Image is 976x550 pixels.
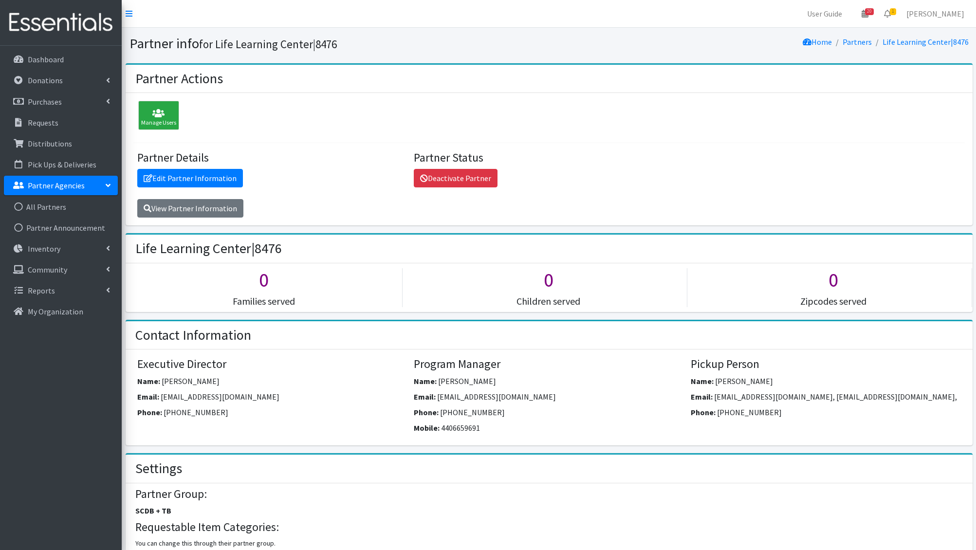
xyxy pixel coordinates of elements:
a: My Organization [4,302,118,321]
h1: Partner info [129,35,546,52]
h4: Executive Director [137,357,407,371]
a: Reports [4,281,118,300]
span: [PHONE_NUMBER] [164,407,228,417]
h1: 0 [410,268,687,292]
small: for Life Learning Center|8476 [199,37,337,51]
h4: Partner Group: [135,487,962,501]
a: All Partners [4,197,118,217]
span: [EMAIL_ADDRESS][DOMAIN_NAME], [EMAIL_ADDRESS][DOMAIN_NAME], [714,392,957,402]
a: Partner Announcement [4,218,118,238]
a: 20 [854,4,876,23]
label: SCDB + TB [135,505,171,516]
span: [PHONE_NUMBER] [717,407,782,417]
p: Distributions [28,139,72,148]
div: Manage Users [138,101,179,130]
label: Email: [691,391,713,403]
label: Email: [414,391,436,403]
h5: Families served [126,295,403,307]
h5: Children served [410,295,687,307]
a: Home [803,37,832,47]
span: 1 [890,8,896,15]
span: 20 [865,8,874,15]
p: Donations [28,75,63,85]
span: [EMAIL_ADDRESS][DOMAIN_NAME] [437,392,556,402]
p: Community [28,265,67,275]
span: 4406659691 [441,423,480,433]
a: Pick Ups & Deliveries [4,155,118,174]
h2: Partner Actions [135,71,223,87]
p: Partner Agencies [28,181,85,190]
p: Dashboard [28,55,64,64]
a: 1 [876,4,899,23]
label: Mobile: [414,422,440,434]
a: Partners [843,37,872,47]
label: Phone: [137,406,162,418]
h2: Life Learning Center|8476 [135,240,282,257]
label: Name: [414,375,437,387]
a: Deactivate Partner [414,169,497,187]
h2: Settings [135,460,182,477]
label: Email: [137,391,159,403]
label: Name: [137,375,160,387]
a: User Guide [799,4,850,23]
a: Donations [4,71,118,90]
p: My Organization [28,307,83,316]
label: Phone: [414,406,439,418]
p: Pick Ups & Deliveries [28,160,96,169]
h2: Contact Information [135,327,251,344]
p: Purchases [28,97,62,107]
h1: 0 [126,268,403,292]
a: View Partner Information [137,199,243,218]
a: Distributions [4,134,118,153]
a: Dashboard [4,50,118,69]
h4: Pickup Person [691,357,960,371]
p: Inventory [28,244,60,254]
h4: Requestable Item Categories: [135,520,962,534]
a: Purchases [4,92,118,111]
span: [PERSON_NAME] [438,376,496,386]
h4: Program Manager [414,357,683,371]
p: You can change this through their partner group. [135,538,962,549]
span: [PERSON_NAME] [715,376,773,386]
a: Manage Users [133,112,179,122]
p: Reports [28,286,55,295]
a: Life Learning Center|8476 [883,37,969,47]
label: Name: [691,375,714,387]
h4: Partner Details [137,151,407,165]
a: Edit Partner Information [137,169,243,187]
a: [PERSON_NAME] [899,4,972,23]
a: Community [4,260,118,279]
img: HumanEssentials [4,6,118,39]
h1: 0 [695,268,972,292]
a: Requests [4,113,118,132]
a: Partner Agencies [4,176,118,195]
span: [PHONE_NUMBER] [440,407,505,417]
label: Phone: [691,406,716,418]
span: [PERSON_NAME] [162,376,220,386]
p: Requests [28,118,58,128]
h5: Zipcodes served [695,295,972,307]
a: Inventory [4,239,118,258]
span: [EMAIL_ADDRESS][DOMAIN_NAME] [161,392,279,402]
h4: Partner Status [414,151,683,165]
